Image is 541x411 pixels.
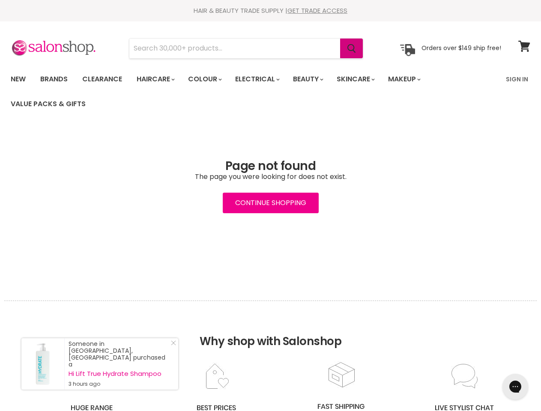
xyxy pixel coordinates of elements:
small: 3 hours ago [69,381,170,387]
p: Orders over $149 ship free! [421,44,501,52]
h2: Why shop with Salonshop [4,301,537,361]
a: Clearance [76,70,129,88]
svg: Close Icon [171,340,176,345]
a: Haircare [130,70,180,88]
a: Hi Lift True Hydrate Shampoo [69,370,170,377]
a: Skincare [330,70,380,88]
a: Visit product page [21,338,64,390]
a: Electrical [229,70,285,88]
a: Value Packs & Gifts [4,95,92,113]
p: The page you were looking for does not exist. [11,173,530,181]
iframe: Gorgias live chat messenger [498,371,532,402]
a: Beauty [287,70,329,88]
form: Product [129,38,363,59]
a: GET TRADE ACCESS [287,6,347,15]
a: Brands [34,70,74,88]
a: Continue Shopping [223,193,319,213]
a: Makeup [382,70,426,88]
ul: Main menu [4,67,501,116]
div: Someone in [GEOGRAPHIC_DATA], [GEOGRAPHIC_DATA] purchased a [69,340,170,387]
a: Close Notification [167,340,176,349]
a: New [4,70,32,88]
a: Sign In [501,70,533,88]
h1: Page not found [11,159,530,173]
button: Search [340,39,363,58]
a: Colour [182,70,227,88]
input: Search [129,39,340,58]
